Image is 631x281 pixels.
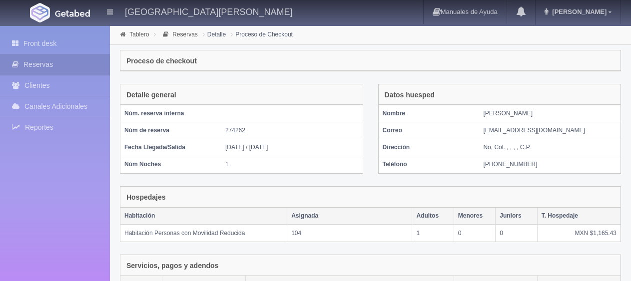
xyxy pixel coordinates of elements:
[200,29,228,39] li: Detalle
[120,105,221,122] th: Núm. reserva interna
[221,122,363,139] td: 274262
[126,262,218,270] h4: Servicios, pagos y adendos
[129,31,149,38] a: Tablero
[550,8,607,15] span: [PERSON_NAME]
[287,225,412,242] td: 104
[479,105,621,122] td: [PERSON_NAME]
[120,156,221,173] th: Núm Noches
[479,156,621,173] td: [PHONE_NUMBER]
[379,156,480,173] th: Teléfono
[496,208,537,225] th: Juniors
[221,156,363,173] td: 1
[412,208,454,225] th: Adultos
[479,139,621,156] td: No, Col. , , , , C.P.
[412,225,454,242] td: 1
[379,139,480,156] th: Dirección
[120,208,287,225] th: Habitación
[126,91,176,99] h4: Detalle general
[454,225,495,242] td: 0
[120,225,287,242] td: Habitación Personas con Movilidad Reducida
[379,122,480,139] th: Correo
[496,225,537,242] td: 0
[221,139,363,156] td: [DATE] / [DATE]
[379,105,480,122] th: Nombre
[120,122,221,139] th: Núm de reserva
[287,208,412,225] th: Asignada
[126,57,197,65] h4: Proceso de checkout
[454,208,495,225] th: Menores
[537,225,621,242] td: MXN $1,165.43
[479,122,621,139] td: [EMAIL_ADDRESS][DOMAIN_NAME]
[537,208,621,225] th: T. Hospedaje
[385,91,435,99] h4: Datos huesped
[126,194,166,201] h4: Hospedajes
[172,31,198,38] a: Reservas
[125,5,292,17] h4: [GEOGRAPHIC_DATA][PERSON_NAME]
[120,139,221,156] th: Fecha Llegada/Salida
[30,3,50,22] img: Getabed
[55,9,90,17] img: Getabed
[228,29,295,39] li: Proceso de Checkout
